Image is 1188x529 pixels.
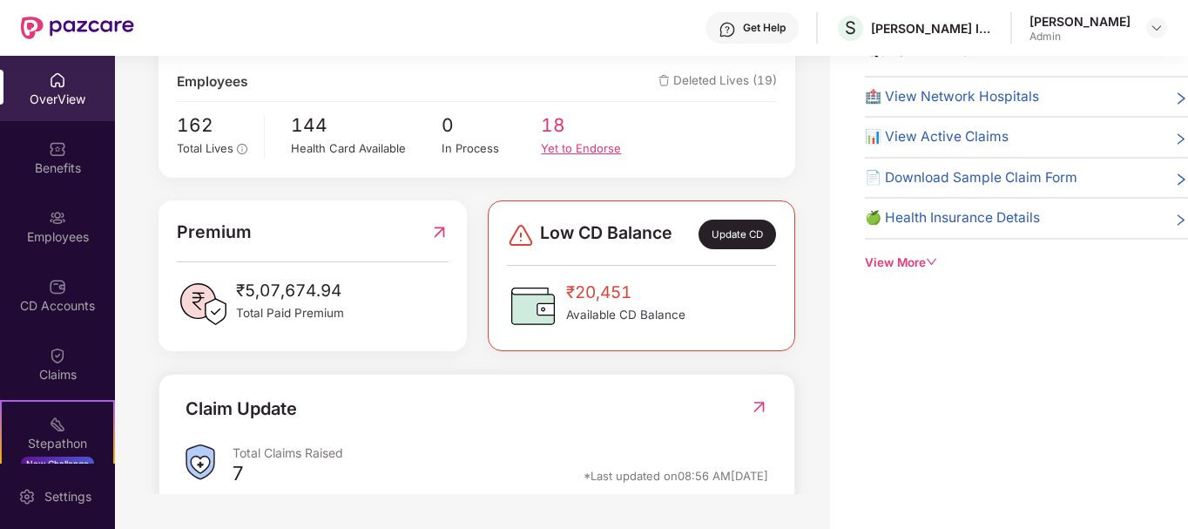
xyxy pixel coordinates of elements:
[865,167,1077,188] span: 📄 Download Sample Claim Form
[233,461,243,491] div: 7
[566,306,685,324] span: Available CD Balance
[49,416,66,433] img: svg+xml;base64,PHN2ZyB4bWxucz0iaHR0cDovL3d3dy53My5vcmcvMjAwMC9zdmciIHdpZHRoPSIyMSIgaGVpZ2h0PSIyMC...
[719,21,736,38] img: svg+xml;base64,PHN2ZyBpZD0iSGVscC0zMngzMiIgeG1sbnM9Imh0dHA6Ly93d3cudzMub3JnLzIwMDAvc3ZnIiB3aWR0aD...
[658,71,777,92] span: Deleted Lives (19)
[507,221,535,249] img: svg+xml;base64,PHN2ZyBpZD0iRGFuZ2VyLTMyeDMyIiB4bWxucz0iaHR0cDovL3d3dy53My5vcmcvMjAwMC9zdmciIHdpZH...
[1174,171,1188,188] span: right
[186,444,215,480] img: ClaimsSummaryIcon
[177,219,252,246] span: Premium
[865,207,1040,228] span: 🍏 Health Insurance Details
[541,111,641,139] span: 18
[584,468,768,484] div: *Last updated on 08:56 AM[DATE]
[21,17,134,39] img: New Pazcare Logo
[49,278,66,295] img: svg+xml;base64,PHN2ZyBpZD0iQ0RfQWNjb3VudHMiIGRhdGEtbmFtZT0iQ0QgQWNjb3VudHMiIHhtbG5zPSJodHRwOi8vd3...
[1174,90,1188,107] span: right
[871,20,993,37] div: [PERSON_NAME] INOTEC LIMITED
[177,141,233,155] span: Total Lives
[18,488,36,505] img: svg+xml;base64,PHN2ZyBpZD0iU2V0dGluZy0yMHgyMCIgeG1sbnM9Imh0dHA6Ly93d3cudzMub3JnLzIwMDAvc3ZnIiB3aW...
[1029,30,1131,44] div: Admin
[291,139,441,158] div: Health Card Available
[442,111,542,139] span: 0
[1029,13,1131,30] div: [PERSON_NAME]
[865,86,1039,107] span: 🏥 View Network Hospitals
[743,21,786,35] div: Get Help
[49,71,66,89] img: svg+xml;base64,PHN2ZyBpZD0iSG9tZSIgeG1sbnM9Imh0dHA6Ly93d3cudzMub3JnLzIwMDAvc3ZnIiB3aWR0aD0iMjAiIG...
[177,111,252,139] span: 162
[845,17,856,38] span: S
[49,140,66,158] img: svg+xml;base64,PHN2ZyBpZD0iQmVuZWZpdHMiIHhtbG5zPSJodHRwOi8vd3d3LnczLm9yZy8yMDAwL3N2ZyIgd2lkdGg9Ij...
[236,304,344,322] span: Total Paid Premium
[21,457,94,471] div: New Challenge
[699,220,776,249] div: Update CD
[1150,21,1164,35] img: svg+xml;base64,PHN2ZyBpZD0iRHJvcGRvd24tMzJ4MzIiIHhtbG5zPSJodHRwOi8vd3d3LnczLm9yZy8yMDAwL3N2ZyIgd2...
[1174,130,1188,147] span: right
[2,435,113,452] div: Stepathon
[177,71,248,92] span: Employees
[442,139,542,158] div: In Process
[926,256,938,268] span: down
[237,144,247,154] span: info-circle
[540,220,672,249] span: Low CD Balance
[1174,211,1188,228] span: right
[236,278,344,304] span: ₹5,07,674.94
[566,280,685,306] span: ₹20,451
[39,488,97,505] div: Settings
[49,347,66,364] img: svg+xml;base64,PHN2ZyBpZD0iQ2xhaW0iIHhtbG5zPSJodHRwOi8vd3d3LnczLm9yZy8yMDAwL3N2ZyIgd2lkdGg9IjIwIi...
[177,278,229,330] img: PaidPremiumIcon
[233,444,768,461] div: Total Claims Raised
[291,111,441,139] span: 144
[49,209,66,227] img: svg+xml;base64,PHN2ZyBpZD0iRW1wbG95ZWVzIiB4bWxucz0iaHR0cDovL3d3dy53My5vcmcvMjAwMC9zdmciIHdpZHRoPS...
[865,254,1188,272] div: View More
[507,280,559,332] img: CDBalanceIcon
[430,219,449,246] img: RedirectIcon
[865,126,1009,147] span: 📊 View Active Claims
[186,396,297,423] div: Claim Update
[541,139,641,158] div: Yet to Endorse
[750,398,768,416] img: RedirectIcon
[658,75,670,86] img: deleteIcon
